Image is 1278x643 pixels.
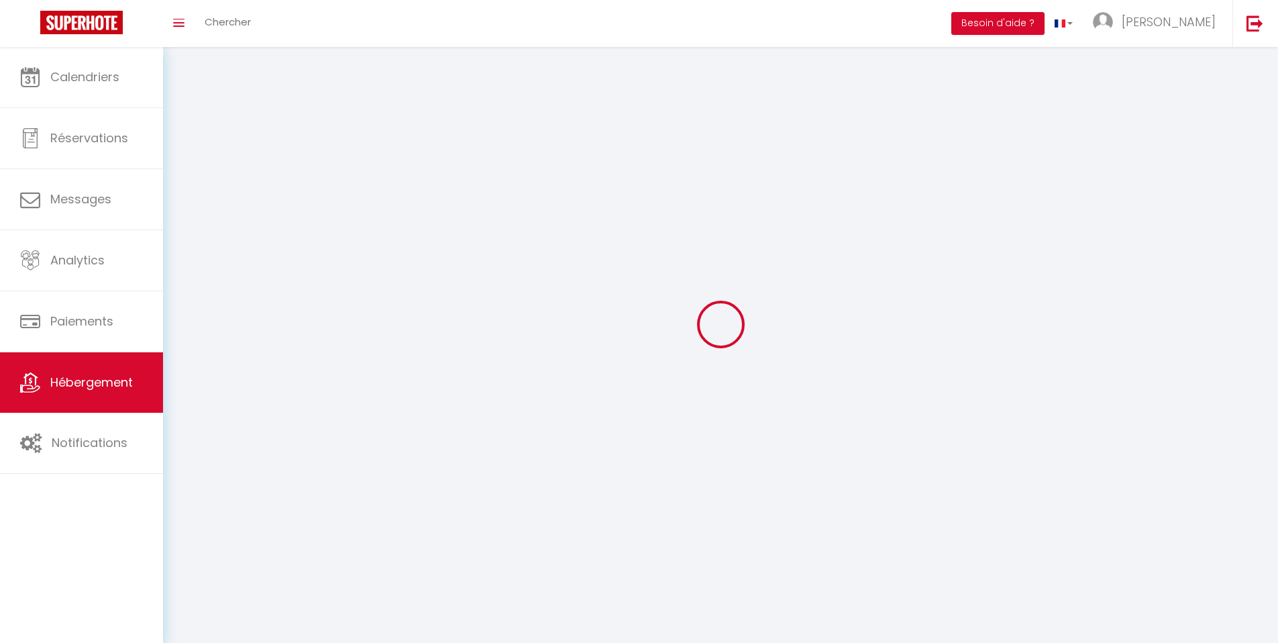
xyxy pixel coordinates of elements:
span: [PERSON_NAME] [1122,13,1216,30]
span: Paiements [50,313,113,330]
span: Réservations [50,130,128,146]
span: Analytics [50,252,105,268]
span: Calendriers [50,68,119,85]
img: ... [1093,12,1113,32]
span: Messages [50,191,111,207]
img: Super Booking [40,11,123,34]
span: Chercher [205,15,251,29]
button: Besoin d'aide ? [951,12,1045,35]
span: Notifications [52,434,127,451]
img: logout [1246,15,1263,32]
span: Hébergement [50,374,133,391]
